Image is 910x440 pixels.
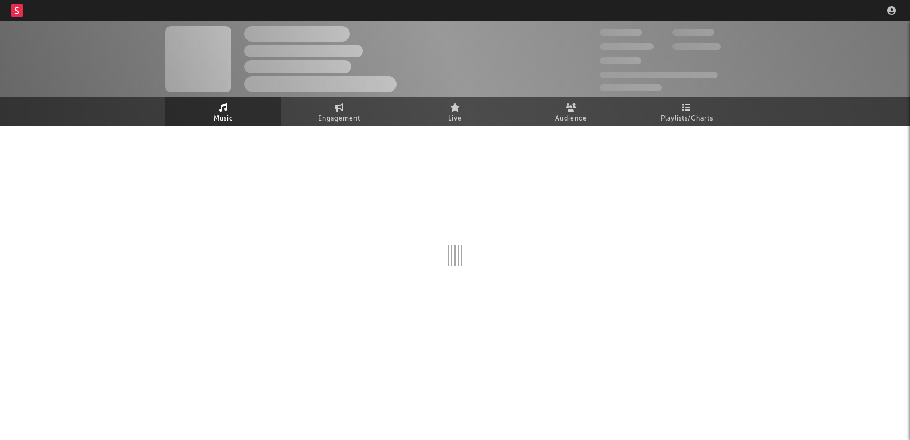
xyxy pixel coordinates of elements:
[661,113,713,125] span: Playlists/Charts
[448,113,462,125] span: Live
[397,97,513,126] a: Live
[600,43,654,50] span: 50,000,000
[214,113,233,125] span: Music
[672,29,714,36] span: 100,000
[318,113,360,125] span: Engagement
[600,57,641,64] span: 100,000
[629,97,745,126] a: Playlists/Charts
[555,113,587,125] span: Audience
[600,84,662,91] span: Jump Score: 85.0
[672,43,721,50] span: 1,000,000
[281,97,397,126] a: Engagement
[513,97,629,126] a: Audience
[600,29,642,36] span: 300,000
[165,97,281,126] a: Music
[600,72,718,78] span: 50,000,000 Monthly Listeners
